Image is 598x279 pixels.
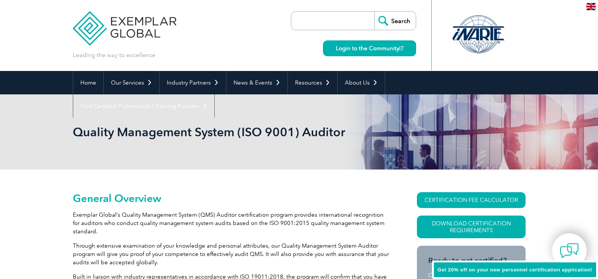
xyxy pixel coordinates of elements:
[73,125,363,139] h1: Quality Management System (ISO 9001) Auditor
[374,12,416,30] input: Search
[160,71,226,94] a: Industry Partners
[560,241,579,260] img: contact-chat.png
[226,71,287,94] a: News & Events
[73,71,103,94] a: Home
[73,94,214,118] a: Find Certified Professional / Training Provider
[399,46,403,50] img: open_square.png
[428,256,514,265] h3: Ready to get certified?
[417,216,526,238] a: Download Certification Requirements
[338,71,385,94] a: About Us
[73,51,155,59] p: Leading the way to excellence
[586,3,596,10] img: en
[73,242,390,267] p: Through extensive examination of your knowledge and personal attributes, our Quality Management S...
[288,71,337,94] a: Resources
[73,192,390,204] h2: General Overview
[104,71,159,94] a: Our Services
[438,267,592,273] span: Get 20% off on your new personnel certification application!
[73,211,390,236] p: Exemplar Global’s Quality Management System (QMS) Auditor certification program provides internat...
[323,40,416,56] a: Login to the Community
[417,192,526,208] a: CERTIFICATION FEE CALCULATOR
